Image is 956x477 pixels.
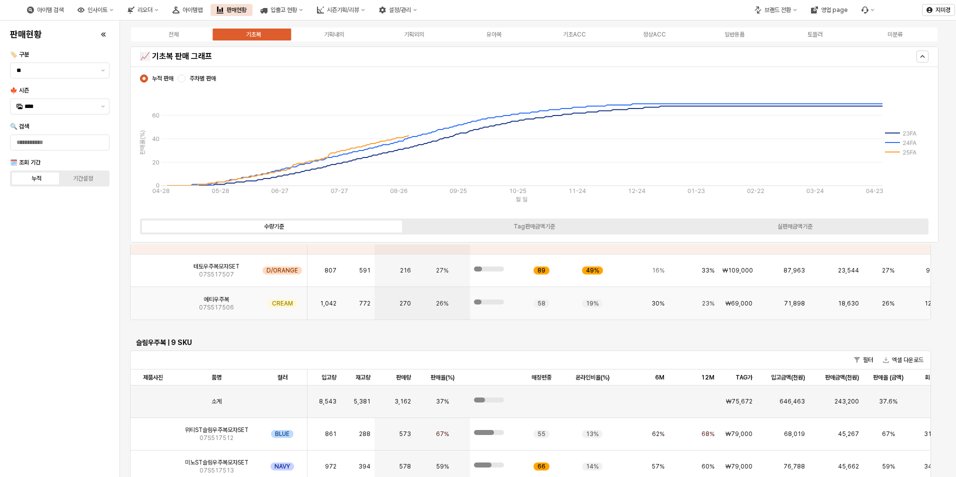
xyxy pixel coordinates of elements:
div: 미분류 [887,31,902,38]
span: 27% [882,266,894,274]
button: 영업 page [805,4,853,16]
span: 재고량 [355,373,370,381]
div: 브랜드 전환 [764,6,791,13]
span: 🔍 검색 [10,123,29,130]
span: 27% [436,266,448,274]
label: Tag판매금액기준 [404,222,664,231]
span: 온라인비율(%) [575,373,609,381]
div: 설정/관리 [373,4,423,16]
span: 55 [537,430,545,438]
label: 수량기준 [143,222,404,231]
span: CREAM [272,299,293,307]
span: ₩79,000 [725,462,752,470]
span: D/ORANGE [266,266,298,274]
label: 미분류 [855,30,935,39]
span: 76,788 [783,462,805,470]
span: 판매량 [396,373,411,381]
span: 🍁 시즌 [10,87,29,94]
span: 573 [399,430,411,438]
div: 전체 [168,31,178,38]
label: 일반용품 [694,30,774,39]
span: 23% [702,299,714,307]
span: 16% [652,266,664,274]
span: 60% [701,462,714,470]
div: 판매현황 [210,4,252,16]
span: 입고금액(천원) [771,373,805,381]
span: 772 [359,299,370,307]
span: 8,543 [319,397,336,405]
span: 45,662 [838,462,859,470]
div: 설정/관리 [389,6,411,13]
button: 지미경 [922,4,955,16]
div: 기초ACC [563,31,586,38]
main: App Frame [120,20,956,477]
p: 지미경 [935,6,950,14]
span: 30% [651,299,664,307]
div: 아이템 검색 [37,6,63,13]
div: 입출고 현황 [270,6,297,13]
span: 입고량 [321,373,336,381]
button: 제안 사항 표시 [97,63,109,78]
span: 07S517506 [199,303,234,311]
div: 일반용품 [724,31,744,38]
div: 아이템맵 [182,6,202,13]
span: ₩75,672 [726,397,752,405]
button: 브랜드 전환 [748,4,803,16]
div: 실판매금액기준 [777,223,812,230]
div: 토들러 [807,31,822,38]
span: 19% [586,299,598,307]
button: 입출고 현황 [254,4,309,16]
div: 리오더 [121,4,164,16]
div: 기간설정 [73,175,93,182]
button: 인사이트 [71,4,119,16]
span: 3,162 [394,397,411,405]
span: 68% [701,430,714,438]
div: 유아복 [486,31,501,38]
span: 5,381 [353,397,370,405]
div: 시즌기획/리뷰 [327,6,359,13]
label: 기초ACC [534,30,614,39]
div: 리오더 [137,6,152,13]
div: Menu item 6 [855,4,880,16]
button: 아이템맵 [166,4,208,16]
span: 테토우주복모자SET [193,262,239,270]
span: 67% [436,430,449,438]
span: 13% [586,430,598,438]
span: 판매율(%) [430,373,454,381]
span: ₩79,000 [725,430,752,438]
label: 정상ACC [614,30,694,39]
button: 필터 [850,354,877,366]
span: 14% [586,462,598,470]
h4: 판매현황 [10,29,42,39]
span: 누적 판매 [152,74,173,82]
span: 07S517507 [199,270,234,278]
span: 67% [882,430,895,438]
div: 누적 [31,175,41,182]
span: NAVY [274,462,290,470]
span: TAG가 [735,373,752,381]
div: Tag판매금액기준 [513,223,555,230]
span: 🗓️ 조회 기간 [10,159,40,166]
label: 실판매금액기준 [664,222,925,231]
span: 59% [436,462,449,470]
span: 12M [701,373,714,381]
span: 소계 [211,397,221,405]
button: 시즌기획/리뷰 [311,4,371,16]
div: 수량기준 [264,223,284,230]
span: 33% [701,266,714,274]
label: 기초복 [213,30,293,39]
label: 기간설정 [60,174,106,183]
span: 89 [537,266,545,274]
div: 판매현황 [226,6,246,13]
span: 646,463 [779,397,805,405]
h6: 슬림우주복 | 9 SKU [136,338,925,347]
button: 아이템 검색 [21,4,69,16]
button: Hide [916,50,928,62]
span: 회수율 [925,373,940,381]
h5: 📈 기초복 판매 그래프 [140,51,729,61]
span: 341% [924,462,940,470]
